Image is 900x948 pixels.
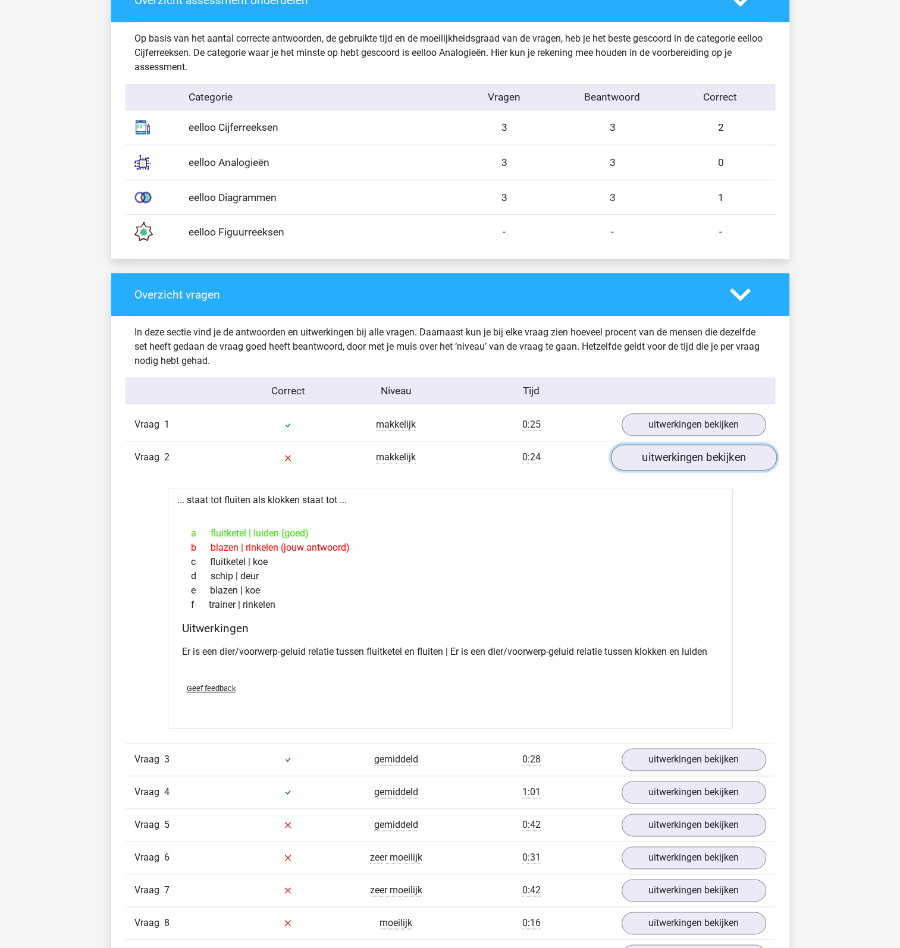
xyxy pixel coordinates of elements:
div: Vragen [450,89,559,105]
span: 0:31 [522,852,541,864]
span: gemiddeld [374,819,418,831]
div: Correct [234,383,342,398]
a: uitwerkingen bekijken [622,814,766,836]
div: 3 [450,155,559,170]
div: Niveau [342,383,450,398]
span: Vraag [134,916,164,930]
span: 1 [164,419,170,430]
div: 3 [559,190,667,205]
span: 0:24 [522,451,541,463]
div: blazen | koe [182,583,719,598]
span: 6 [164,852,170,863]
span: 0:25 [522,419,541,431]
span: d [191,569,211,583]
div: Categorie [180,89,450,105]
span: gemiddeld [374,754,418,765]
div: - [667,224,775,240]
span: 7 [164,884,170,896]
div: - [559,224,667,240]
span: 2 [164,451,170,463]
span: Vraag [134,818,164,832]
span: 8 [164,917,170,928]
span: Vraag [134,418,164,432]
div: In deze sectie vind je de antwoorden en uitwerkingen bij alle vragen. Daarnaast kun je bij elke v... [126,325,775,368]
span: 0:42 [522,819,541,831]
span: b [191,541,211,555]
span: 0:28 [522,754,541,765]
h4: Uitwerkingen [182,621,719,635]
span: 3 [164,754,170,765]
img: venn_diagrams.7c7bf626473a.svg [128,183,158,212]
div: blazen | rinkelen (jouw antwoord) [182,541,719,555]
div: fluitketel | luiden (goed) [182,526,719,541]
a: uitwerkingen bekijken [622,413,766,436]
div: 0 [667,155,775,170]
div: 2 [667,120,775,135]
span: 4 [164,786,170,798]
span: e [191,583,210,598]
div: 1 [667,190,775,205]
span: Vraag [134,752,164,767]
a: uitwerkingen bekijken [622,748,766,771]
a: uitwerkingen bekijken [622,879,766,902]
div: Beantwoord [558,89,666,105]
span: Vraag [134,450,164,464]
span: zeer moeilijk [370,884,422,896]
div: schip | deur [182,569,719,583]
a: uitwerkingen bekijken [622,912,766,934]
div: eelloo Analogieën [180,155,450,170]
div: Correct [666,89,774,105]
img: number_sequences.393b09ea44bb.svg [128,112,158,142]
span: zeer moeilijk [370,852,422,864]
span: 5 [164,819,170,830]
div: Tijd [450,383,612,398]
div: 3 [559,120,667,135]
a: uitwerkingen bekijken [622,781,766,803]
span: makkelijk [376,419,416,431]
span: 1:01 [522,786,541,798]
div: ... staat tot fluiten als klokken staat tot ... [168,488,733,728]
span: a [191,526,211,541]
p: Er is een dier/voorwerp-geluid relatie tussen fluitketel en fluiten | Er is een dier/voorwerp-gel... [182,645,719,659]
span: 0:42 [522,884,541,896]
img: analogies.7686177dca09.svg [128,147,158,177]
span: Geef feedback [187,684,236,693]
div: eelloo Diagrammen [180,190,450,205]
span: Vraag [134,850,164,865]
span: makkelijk [376,451,416,463]
div: 3 [450,120,559,135]
span: moeilijk [380,917,412,929]
div: eelloo Cijferreeksen [180,120,450,135]
div: 3 [450,190,559,205]
a: uitwerkingen bekijken [622,846,766,869]
div: 3 [559,155,667,170]
span: c [191,555,210,569]
img: figure_sequences.119d9c38ed9f.svg [128,217,158,247]
div: - [450,224,559,240]
a: uitwerkingen bekijken [610,445,776,471]
span: 0:16 [522,917,541,929]
h4: Overzicht vragen [134,288,712,302]
span: f [191,598,209,612]
span: Vraag [134,883,164,897]
div: trainer | rinkelen [182,598,719,612]
div: eelloo Figuurreeksen [180,224,450,240]
span: Vraag [134,785,164,799]
span: gemiddeld [374,786,418,798]
div: Op basis van het aantal correcte antwoorden, de gebruikte tijd en de moeilijkheidsgraad van de vr... [126,32,775,74]
div: fluitketel | koe [182,555,719,569]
